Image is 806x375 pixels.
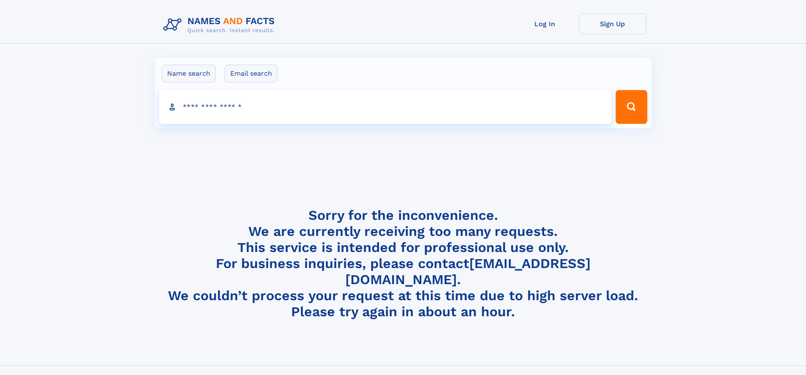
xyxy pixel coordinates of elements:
[225,65,278,82] label: Email search
[159,90,612,124] input: search input
[160,207,646,320] h4: Sorry for the inconvenience. We are currently receiving too many requests. This service is intend...
[160,14,282,36] img: Logo Names and Facts
[579,14,646,34] a: Sign Up
[162,65,216,82] label: Name search
[345,255,591,287] a: [EMAIL_ADDRESS][DOMAIN_NAME]
[511,14,579,34] a: Log In
[616,90,647,124] button: Search Button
